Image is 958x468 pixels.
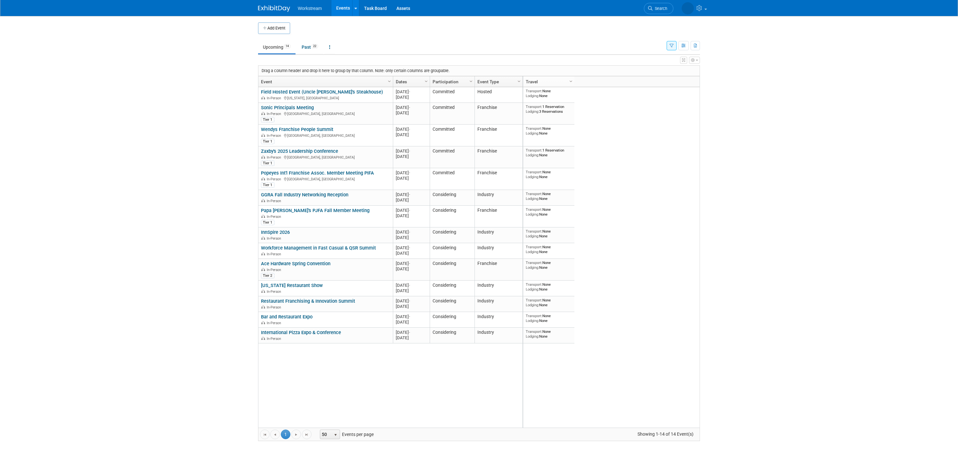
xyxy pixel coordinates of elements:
span: In-Person [267,215,283,219]
div: [DATE] [396,94,427,100]
div: [DATE] [396,148,427,154]
td: Considering [430,227,475,243]
img: In-Person Event [261,252,265,255]
span: 50 [320,430,331,439]
img: In-Person Event [261,112,265,115]
div: None None [526,314,572,323]
span: Lodging: [526,196,539,201]
a: Participation [433,76,470,87]
a: [US_STATE] Restaurant Show [261,283,323,288]
span: Workstream [298,6,322,11]
img: In-Person Event [261,290,265,293]
a: Column Settings [423,76,430,86]
span: Lodging: [526,265,539,270]
span: In-Person [267,177,283,181]
span: Column Settings [468,79,474,84]
div: [GEOGRAPHIC_DATA], [GEOGRAPHIC_DATA] [261,111,390,116]
span: - [409,299,410,303]
span: In-Person [267,112,283,116]
img: In-Person Event [261,337,265,340]
span: select [333,432,338,438]
span: - [409,245,410,250]
span: In-Person [267,337,283,341]
div: [DATE] [396,192,427,197]
span: Transport: [526,314,542,318]
div: None None [526,282,572,291]
div: None None [526,245,572,254]
a: Column Settings [568,76,575,86]
div: None None [526,207,572,217]
div: [DATE] [396,229,427,235]
td: Industry [475,190,523,206]
div: Drag a column header and drop it here to group by that column. Note: only certain columns are gro... [258,66,700,76]
span: Go to the previous page [272,432,278,437]
a: Dates [396,76,426,87]
span: - [409,330,410,335]
td: Considering [430,259,475,281]
td: Industry [475,227,523,243]
div: Tier 1 [261,220,274,225]
img: In-Person Event [261,268,265,271]
span: Column Settings [568,79,573,84]
span: - [409,314,410,319]
span: Transport: [526,170,542,174]
span: Go to the next page [294,432,299,437]
a: Go to the first page [260,430,270,439]
td: Considering [430,296,475,312]
span: Lodging: [526,175,539,179]
div: [DATE] [396,105,427,110]
td: Committed [430,168,475,190]
span: In-Person [267,321,283,325]
div: [DATE] [396,197,427,203]
a: Ace Hardware Spring Convention [261,261,330,267]
span: Transport: [526,89,542,93]
div: None None [526,192,572,201]
span: - [409,261,410,266]
a: Field Hosted Event (Uncle [PERSON_NAME]'s Steakhouse) [261,89,383,95]
div: None None [526,329,572,339]
a: Travel [526,76,570,87]
span: Column Settings [424,79,429,84]
td: Franchise [475,168,523,190]
span: In-Person [267,290,283,294]
button: Add Event [258,22,290,34]
span: Transport: [526,329,542,334]
div: 1 Reservation 3 Reservations [526,104,572,114]
img: In-Person Event [261,215,265,218]
td: Committed [430,125,475,146]
div: None None [526,298,572,307]
span: In-Person [267,252,283,256]
span: In-Person [267,134,283,138]
span: Transport: [526,126,542,131]
img: In-Person Event [261,321,265,324]
a: InnSpire 2026 [261,229,290,235]
div: [DATE] [396,208,427,213]
span: Events per page [312,430,380,439]
div: [US_STATE], [GEOGRAPHIC_DATA] [261,95,390,101]
img: Keira Wiele [682,2,694,14]
span: In-Person [267,268,283,272]
a: Past22 [297,41,323,53]
span: Column Settings [387,79,392,84]
div: [DATE] [396,127,427,132]
div: None None [526,229,572,238]
span: In-Person [267,155,283,160]
td: Considering [430,190,475,206]
span: - [409,192,410,197]
div: None None [526,260,572,270]
a: Restaurant Franchising & Innovation Summit [261,298,355,304]
td: Franchise [475,259,523,281]
img: In-Person Event [261,236,265,240]
a: Upcoming14 [258,41,296,53]
a: GGRA Fall Industry Networking Reception [261,192,348,198]
span: - [409,127,410,132]
span: Transport: [526,282,542,287]
td: Industry [475,312,523,328]
span: In-Person [267,305,283,309]
span: Transport: [526,148,542,152]
span: Lodging: [526,287,539,291]
span: Lodging: [526,234,539,238]
span: Lodging: [526,94,539,98]
td: Considering [430,312,475,328]
div: [DATE] [396,170,427,176]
